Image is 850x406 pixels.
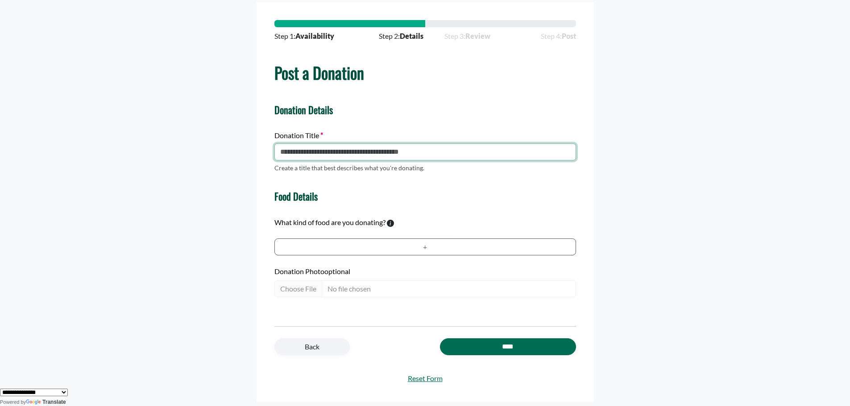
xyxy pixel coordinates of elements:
span: Step 3: [444,31,520,41]
label: Donation Title [274,130,323,141]
h1: Post a Donation [274,63,576,82]
svg: To calculate environmental impacts, we follow the Food Loss + Waste Protocol [387,220,394,227]
a: Back [274,338,350,355]
h4: Donation Details [274,104,576,115]
span: Step 2: [379,31,423,41]
strong: Review [465,32,490,40]
a: Reset Form [274,373,576,384]
span: Step 4: [541,31,576,41]
span: optional [324,267,350,275]
label: What kind of food are you donating? [274,217,386,228]
label: Donation Photo [274,266,576,277]
span: Step 1: [274,31,334,41]
a: Translate [26,399,66,405]
strong: Post [562,32,576,40]
p: Create a title that best describes what you're donating. [274,163,424,172]
strong: Details [400,32,423,40]
strong: Availability [295,32,334,40]
h4: Food Details [274,190,318,202]
img: Google Translate [26,399,42,406]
